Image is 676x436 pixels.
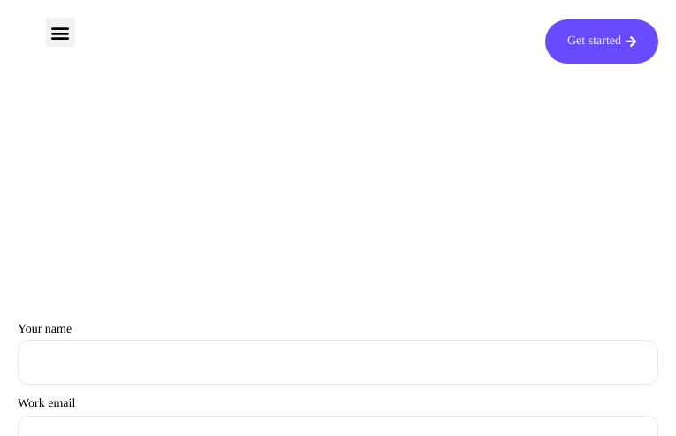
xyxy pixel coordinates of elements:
[545,19,658,64] a: Get started
[18,323,658,386] label: Your name
[18,340,658,385] input: Your name
[567,35,621,48] span: Get started
[46,18,75,47] div: Menu Toggle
